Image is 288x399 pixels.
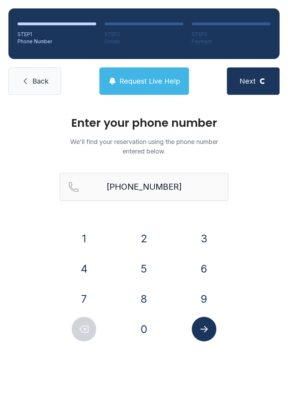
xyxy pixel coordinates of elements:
[192,256,216,281] button: 6
[192,287,216,311] button: 9
[240,76,256,86] span: Next
[18,38,96,45] div: Phone Number
[18,31,96,38] div: STEP 1
[132,317,156,341] button: 0
[60,117,228,129] h1: Enter your phone number
[105,38,183,45] div: Details
[105,31,183,38] div: STEP 2
[192,226,216,251] button: 3
[60,137,228,156] p: We'll find your reservation using the phone number entered below.
[192,31,270,38] div: STEP 3
[60,173,228,201] input: Reservation phone number
[72,317,96,341] button: Delete number
[132,226,156,251] button: 2
[72,287,96,311] button: 7
[72,226,96,251] button: 1
[72,256,96,281] button: 4
[192,38,270,45] div: Payment
[132,287,156,311] button: 8
[132,256,156,281] button: 5
[32,76,48,86] span: Back
[192,317,216,341] button: Submit lookup form
[119,76,180,86] span: Request Live Help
